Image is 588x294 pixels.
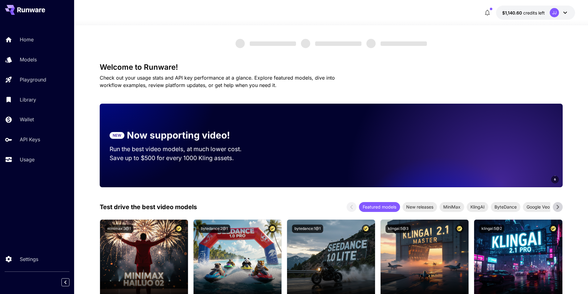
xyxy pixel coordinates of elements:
span: Check out your usage stats and API key performance at a glance. Explore featured models, dive int... [100,75,335,88]
button: klingai:5@2 [479,225,504,233]
div: Collapse sidebar [66,277,74,288]
button: minimax:3@1 [105,225,133,233]
button: Certified Model – Vetted for best performance and includes a commercial license. [175,225,183,233]
p: Usage [20,156,35,163]
span: ByteDance [491,204,520,210]
p: Now supporting video! [127,128,230,142]
p: Test drive the best video models [100,202,197,212]
span: Featured models [359,204,400,210]
div: ByteDance [491,202,520,212]
span: Google Veo [523,204,553,210]
p: Settings [20,255,38,263]
p: Playground [20,76,46,83]
button: klingai:5@3 [386,225,411,233]
div: Google Veo [523,202,553,212]
button: Certified Model – Vetted for best performance and includes a commercial license. [268,225,277,233]
button: $1,140.59706JJ [496,6,575,20]
div: MiniMax [440,202,464,212]
p: Run the best video models, at much lower cost. [110,145,253,154]
p: NEW [113,133,121,138]
p: Save up to $500 for every 1000 Kling assets. [110,154,253,163]
p: Models [20,56,37,63]
h3: Welcome to Runware! [100,63,563,72]
span: $1,140.60 [502,10,523,15]
button: Certified Model – Vetted for best performance and includes a commercial license. [549,225,557,233]
span: MiniMax [440,204,464,210]
div: JJ [550,8,559,17]
button: bytedance:2@1 [198,225,230,233]
span: New releases [402,204,437,210]
div: $1,140.59706 [502,10,545,16]
p: Wallet [20,116,34,123]
span: credits left [523,10,545,15]
span: KlingAI [467,204,488,210]
div: New releases [402,202,437,212]
button: Certified Model – Vetted for best performance and includes a commercial license. [362,225,370,233]
p: Home [20,36,34,43]
button: bytedance:1@1 [292,225,323,233]
button: Collapse sidebar [61,278,69,286]
p: API Keys [20,136,40,143]
span: 6 [554,177,556,182]
div: KlingAI [467,202,488,212]
p: Library [20,96,36,103]
div: Featured models [359,202,400,212]
button: Certified Model – Vetted for best performance and includes a commercial license. [455,225,464,233]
